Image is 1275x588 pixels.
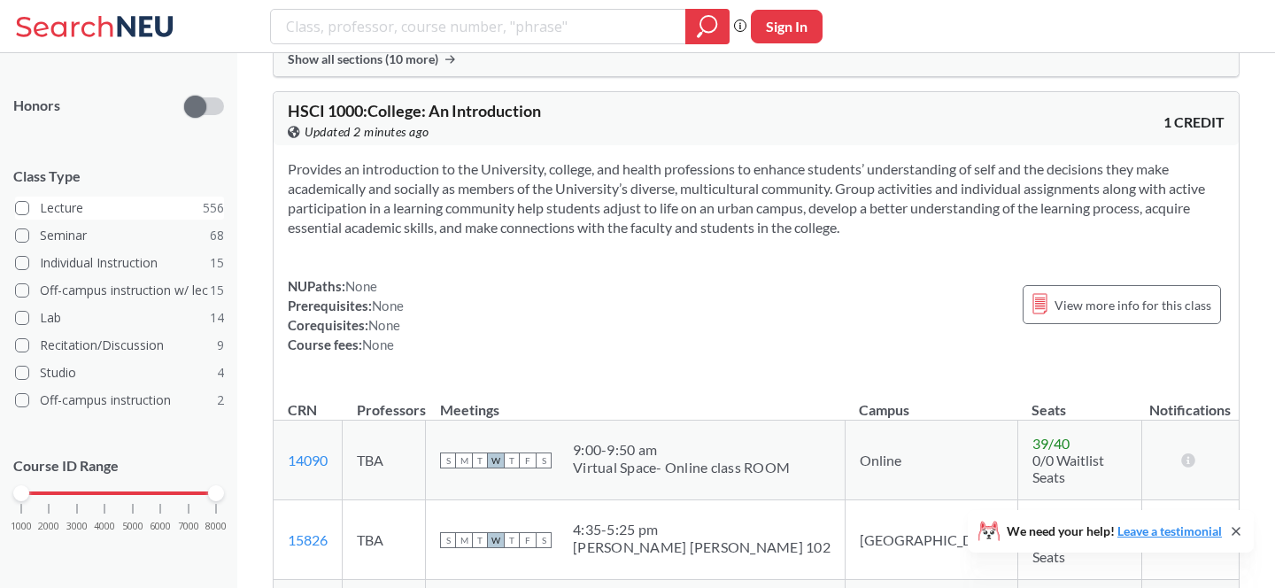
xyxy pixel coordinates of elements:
[488,532,504,548] span: W
[288,531,328,548] a: 15826
[217,363,224,383] span: 4
[1163,112,1225,132] span: 1 CREDIT
[372,298,404,313] span: None
[426,383,846,421] th: Meetings
[15,251,224,275] label: Individual Instruction
[343,383,426,421] th: Professors
[845,500,1017,580] td: [GEOGRAPHIC_DATA]
[217,336,224,355] span: 9
[15,197,224,220] label: Lecture
[520,453,536,468] span: F
[15,224,224,247] label: Seminar
[15,389,224,412] label: Off-campus instruction
[288,276,404,354] div: NUPaths: Prerequisites: Corequisites: Course fees:
[288,452,328,468] a: 14090
[343,421,426,500] td: TBA
[1117,523,1222,538] a: Leave a testimonial
[345,278,377,294] span: None
[288,159,1225,237] section: Provides an introduction to the University, college, and health professions to enhance students’ ...
[362,337,394,352] span: None
[685,9,730,44] div: magnifying glass
[13,166,224,186] span: Class Type
[11,522,32,531] span: 1000
[697,14,718,39] svg: magnifying glass
[573,521,831,538] div: 4:35 - 5:25 pm
[573,538,831,556] div: [PERSON_NAME] [PERSON_NAME] 102
[203,198,224,218] span: 556
[520,532,536,548] span: F
[13,456,224,476] p: Course ID Range
[456,453,472,468] span: M
[205,522,227,531] span: 8000
[536,532,552,548] span: S
[488,453,504,468] span: W
[288,101,541,120] span: HSCI 1000 : College: An Introduction
[15,306,224,329] label: Lab
[210,253,224,273] span: 15
[368,317,400,333] span: None
[94,522,115,531] span: 4000
[1142,383,1239,421] th: Notifications
[472,453,488,468] span: T
[38,522,59,531] span: 2000
[1032,435,1070,452] span: 39 / 40
[305,122,429,142] span: Updated 2 minutes ago
[573,459,790,476] div: Virtual Space- Online class ROOM
[15,279,224,302] label: Off-campus instruction w/ lec
[573,441,790,459] div: 9:00 - 9:50 am
[456,532,472,548] span: M
[845,383,1017,421] th: Campus
[1007,525,1222,538] span: We need your help!
[15,334,224,357] label: Recitation/Discussion
[504,453,520,468] span: T
[210,308,224,328] span: 14
[274,43,1239,76] div: Show all sections (10 more)
[751,10,823,43] button: Sign In
[210,281,224,300] span: 15
[288,400,317,420] div: CRN
[440,453,456,468] span: S
[13,96,60,116] p: Honors
[536,453,552,468] span: S
[217,391,224,410] span: 2
[210,226,224,245] span: 68
[15,361,224,384] label: Studio
[178,522,199,531] span: 7000
[1017,383,1141,421] th: Seats
[845,421,1017,500] td: Online
[1055,294,1211,316] span: View more info for this class
[472,532,488,548] span: T
[504,532,520,548] span: T
[66,522,88,531] span: 3000
[1032,452,1104,485] span: 0/0 Waitlist Seats
[440,532,456,548] span: S
[284,12,673,42] input: Class, professor, course number, "phrase"
[122,522,143,531] span: 5000
[150,522,171,531] span: 6000
[288,51,438,67] span: Show all sections (10 more)
[343,500,426,580] td: TBA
